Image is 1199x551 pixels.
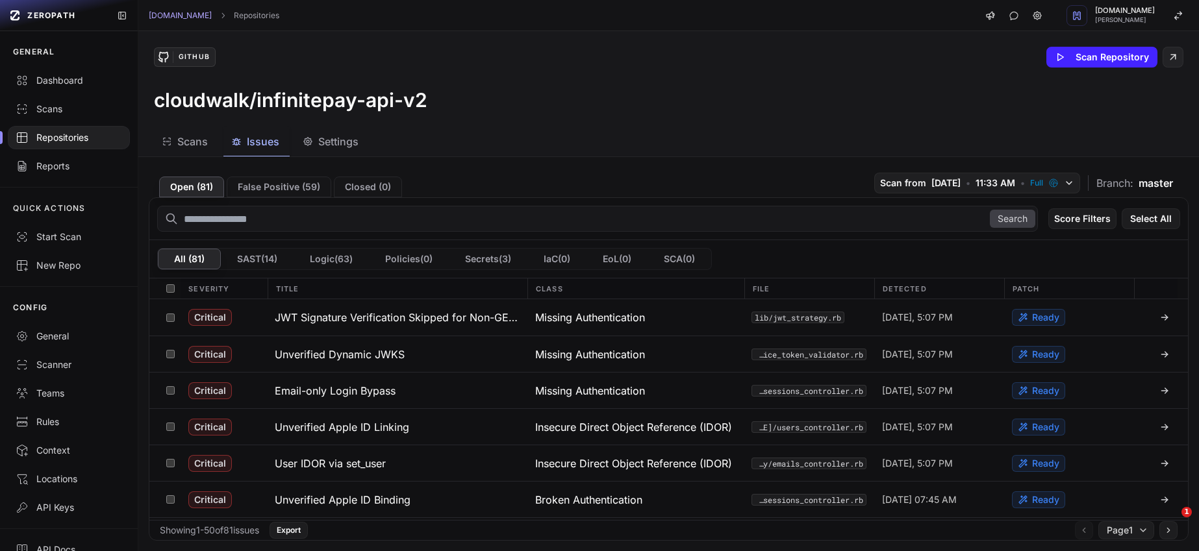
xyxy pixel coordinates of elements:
span: [DATE], 5:07 PM [882,421,953,434]
button: Page1 [1098,521,1154,539]
button: Select All [1122,208,1180,229]
span: Critical [188,491,232,508]
div: File [744,278,874,299]
a: Repositories [234,10,279,21]
span: • [966,177,970,190]
span: master [1139,175,1173,191]
h3: User IDOR via set_user [275,456,386,471]
button: app/controllers/users/sessions_controller.rb [751,494,866,506]
div: Severity [181,278,267,299]
div: Critical Unverified Apple ID Binding Broken Authentication app/controllers/users/sessions_control... [149,481,1188,517]
button: app/controllers/users/sessions_controller.rb [751,385,866,397]
div: General [16,330,122,343]
button: JWT Signature Verification Skipped for Non-GET Requests (Authentication Bypass) [267,299,527,336]
span: Ready [1032,457,1059,470]
div: Locations [16,472,122,485]
div: Repositories [16,131,122,144]
span: [DATE], 5:07 PM [882,311,953,324]
button: Score Filters [1048,208,1117,229]
button: EoL(0) [587,249,648,269]
button: Export [270,522,308,539]
div: Start Scan [16,230,122,243]
nav: breadcrumb [149,10,279,21]
div: Critical JWT Signature Verification Skipped for Non-GET Requests (Authentication Bypass) Missing ... [149,299,1188,336]
span: Missing Authentication [535,310,645,325]
div: Reports [16,160,122,173]
div: API Keys [16,501,122,514]
span: Page 1 [1107,524,1133,537]
span: Ready [1032,384,1059,397]
p: QUICK ACTIONS [13,203,86,214]
span: [PERSON_NAME] [1095,17,1155,23]
span: [DATE], 5:07 PM [882,457,953,470]
h3: Email-only Login Bypass [275,383,396,398]
div: Detected [874,278,1004,299]
span: Full [1030,178,1043,188]
span: [DATE] 07:45 AM [882,493,957,506]
span: Insecure Direct Object Reference (IDOR) [535,419,732,435]
h3: Unverified Apple ID Binding [275,492,410,508]
span: [DATE], 5:07 PM [882,348,953,361]
span: [DOMAIN_NAME] [1095,7,1155,14]
span: 1 [1181,507,1192,517]
code: app/controllers/internal/[PERSON_NAME]/users_controller.rb [751,421,866,433]
div: Showing 1 - 50 of 81 issues [160,524,259,537]
a: [DOMAIN_NAME] [149,10,212,21]
button: Policies(0) [369,249,449,269]
button: Unverified Apple ID Linking [267,409,527,445]
button: False Positive (59) [227,177,331,197]
span: Missing Authentication [535,347,645,362]
span: [DATE] [931,177,961,190]
p: CONFIG [13,302,47,313]
button: app/libs/service_token_validator.rb [751,349,866,360]
span: [DATE], 5:07 PM [882,384,953,397]
button: app/controllers/internal/infinitepay/emails_controller.rb [751,458,866,469]
span: Settings [318,134,359,149]
span: Critical [188,346,232,363]
span: Branch: [1096,175,1133,191]
a: ZEROPATH [5,5,107,26]
button: Open (81) [159,177,224,197]
button: Search [990,210,1035,228]
svg: chevron right, [218,11,227,20]
div: Scans [16,103,122,116]
div: Critical Unverified Apple ID Linking Insecure Direct Object Reference (IDOR) app/controllers/inte... [149,408,1188,445]
button: Secrets(3) [449,249,527,269]
h3: JWT Signature Verification Skipped for Non-GET Requests (Authentication Bypass) [275,310,520,325]
span: Ready [1032,311,1059,324]
span: Critical [188,382,232,399]
span: Scan from [880,177,926,190]
div: Dashboard [16,74,122,87]
span: • [1020,177,1025,190]
div: Scanner [16,358,122,371]
span: Missing Authentication [535,383,645,398]
span: Critical [188,419,232,435]
span: Scans [177,134,208,149]
div: Rules [16,415,122,428]
button: Logic(63) [294,249,369,269]
code: lib/jwt_strategy.rb [751,312,844,323]
div: Patch [1004,278,1134,299]
div: Critical Unverified Dynamic JWKS Missing Authentication app/libs/service_token_validator.rb [DATE... [149,336,1188,372]
div: Context [16,444,122,457]
div: Critical User IDOR via set_user Insecure Direct Object Reference (IDOR) app/controllers/internal/... [149,445,1188,481]
span: 11:33 AM [976,177,1015,190]
div: Critical Email-only Login Bypass Missing Authentication app/controllers/users/sessions_controller... [149,372,1188,408]
button: IaC(0) [527,249,587,269]
button: SCA(0) [648,249,711,269]
button: Email-only Login Bypass [267,373,527,408]
span: Critical [188,455,232,472]
h3: cloudwalk/infinitepay-api-v2 [154,88,427,112]
button: Scan Repository [1046,47,1157,67]
button: All (81) [158,249,221,269]
span: Critical [188,309,232,326]
span: Issues [247,134,279,149]
div: Title [268,278,527,299]
button: Scan from [DATE] • 11:33 AM • Full [874,173,1080,193]
iframe: Intercom live chat [1155,507,1186,538]
button: SAST(14) [221,249,294,269]
button: Unverified Dynamic JWKS [267,336,527,372]
span: ZEROPATH [27,10,75,21]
